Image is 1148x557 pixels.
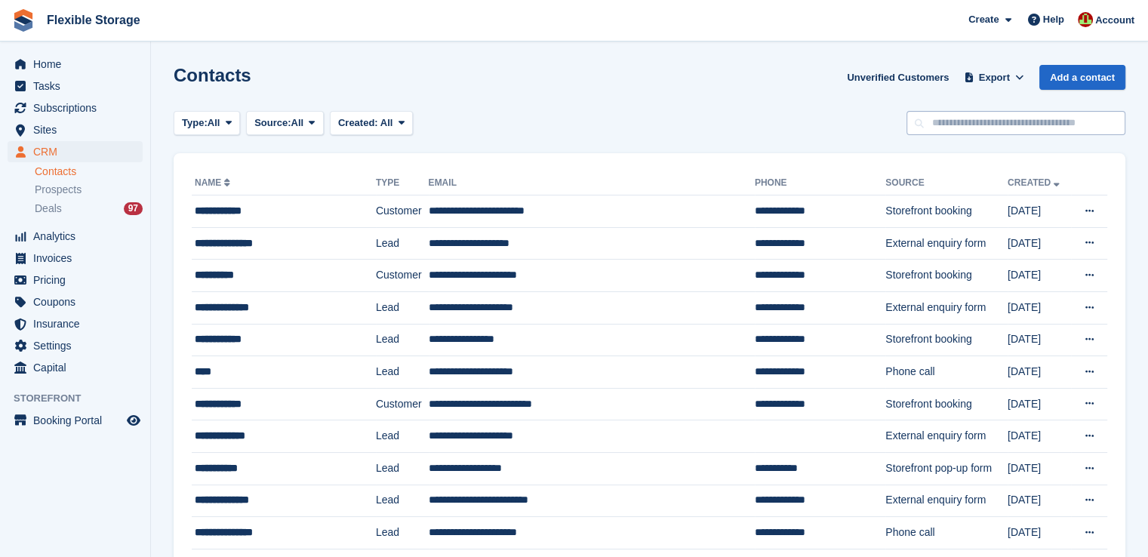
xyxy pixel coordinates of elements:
td: Storefront pop-up form [885,452,1008,485]
button: Export [961,65,1027,90]
img: David Jones [1078,12,1093,27]
td: Storefront booking [885,324,1008,356]
td: Storefront booking [885,260,1008,292]
td: [DATE] [1008,227,1071,260]
a: menu [8,269,143,291]
span: Coupons [33,291,124,312]
span: CRM [33,141,124,162]
span: Insurance [33,313,124,334]
a: menu [8,291,143,312]
a: Unverified Customers [841,65,955,90]
td: Lead [376,485,429,517]
span: Help [1043,12,1064,27]
a: Preview store [125,411,143,429]
span: Booking Portal [33,410,124,431]
a: menu [8,75,143,97]
td: [DATE] [1008,324,1071,356]
a: menu [8,248,143,269]
a: Prospects [35,182,143,198]
td: Phone call [885,517,1008,549]
th: Email [429,171,755,195]
td: Lead [376,517,429,549]
h1: Contacts [174,65,251,85]
a: menu [8,226,143,247]
span: Account [1095,13,1134,28]
td: [DATE] [1008,485,1071,517]
span: Tasks [33,75,124,97]
td: Storefront booking [885,195,1008,228]
button: Type: All [174,111,240,136]
span: Capital [33,357,124,378]
img: stora-icon-8386f47178a22dfd0bd8f6a31ec36ba5ce8667c1dd55bd0f319d3a0aa187defe.svg [12,9,35,32]
a: menu [8,54,143,75]
a: menu [8,410,143,431]
span: All [291,115,304,131]
td: [DATE] [1008,195,1071,228]
td: Customer [376,388,429,420]
th: Type [376,171,429,195]
td: Lead [376,324,429,356]
a: Contacts [35,165,143,179]
td: [DATE] [1008,420,1071,453]
a: menu [8,313,143,334]
span: Source: [254,115,291,131]
td: [DATE] [1008,291,1071,324]
span: Home [33,54,124,75]
a: Add a contact [1039,65,1125,90]
button: Source: All [246,111,324,136]
th: Source [885,171,1008,195]
span: Created: [338,117,378,128]
a: menu [8,141,143,162]
span: Create [968,12,999,27]
a: Deals 97 [35,201,143,217]
a: Flexible Storage [41,8,146,32]
td: Lead [376,291,429,324]
td: Storefront booking [885,388,1008,420]
td: [DATE] [1008,517,1071,549]
a: menu [8,335,143,356]
td: Phone call [885,356,1008,389]
td: [DATE] [1008,260,1071,292]
span: Storefront [14,391,150,406]
td: [DATE] [1008,452,1071,485]
td: Customer [376,260,429,292]
td: External enquiry form [885,291,1008,324]
td: Lead [376,356,429,389]
a: Created [1008,177,1063,188]
span: Settings [33,335,124,356]
span: Invoices [33,248,124,269]
span: Prospects [35,183,82,197]
span: Subscriptions [33,97,124,118]
td: Lead [376,452,429,485]
span: Deals [35,202,62,216]
td: Lead [376,227,429,260]
td: [DATE] [1008,388,1071,420]
td: External enquiry form [885,420,1008,453]
a: menu [8,97,143,118]
a: menu [8,119,143,140]
span: Export [979,70,1010,85]
td: External enquiry form [885,227,1008,260]
span: All [380,117,393,128]
button: Created: All [330,111,413,136]
td: External enquiry form [885,485,1008,517]
span: Analytics [33,226,124,247]
a: menu [8,357,143,378]
th: Phone [755,171,885,195]
span: All [208,115,220,131]
span: Pricing [33,269,124,291]
td: [DATE] [1008,356,1071,389]
div: 97 [124,202,143,215]
span: Sites [33,119,124,140]
span: Type: [182,115,208,131]
a: Name [195,177,233,188]
td: Customer [376,195,429,228]
td: Lead [376,420,429,453]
